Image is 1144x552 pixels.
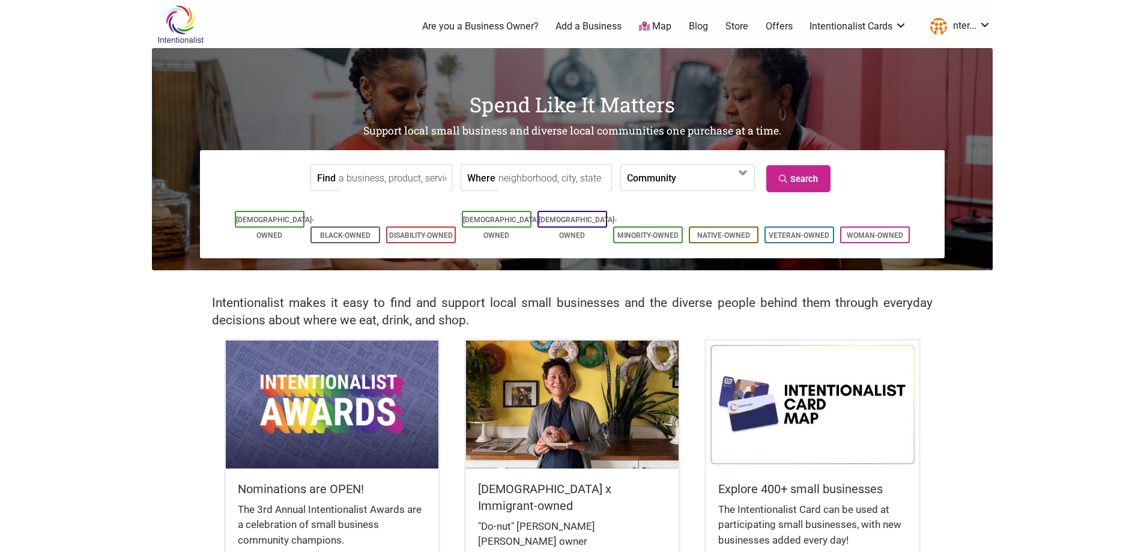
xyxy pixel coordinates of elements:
[810,20,907,33] a: Intentionalist Cards
[697,231,750,240] a: Native-Owned
[766,20,793,33] a: Offers
[422,20,539,33] a: Are you a Business Owner?
[555,20,622,33] a: Add a Business
[924,16,991,37] a: nter...
[212,294,933,329] h2: Intentionalist makes it easy to find and support local small businesses and the diverse people be...
[339,165,449,192] input: a business, product, service
[847,231,903,240] a: Woman-Owned
[317,165,336,190] label: Find
[467,165,495,190] label: Where
[718,481,907,497] h5: Explore 400+ small businesses
[226,341,438,468] img: Intentionalist Awards
[236,216,314,240] a: [DEMOGRAPHIC_DATA]-Owned
[152,90,993,119] h1: Spend Like It Matters
[639,20,671,34] a: Map
[152,5,209,44] img: Intentionalist
[689,20,708,33] a: Blog
[617,231,679,240] a: Minority-Owned
[627,165,676,190] label: Community
[706,341,919,468] img: Intentionalist Card Map
[152,124,993,139] h2: Support local small business and diverse local communities one purchase at a time.
[539,216,617,240] a: [DEMOGRAPHIC_DATA]-Owned
[725,20,748,33] a: Store
[463,216,541,240] a: [DEMOGRAPHIC_DATA]-Owned
[320,231,371,240] a: Black-Owned
[498,165,608,192] input: neighborhood, city, state
[389,231,453,240] a: Disability-Owned
[769,231,829,240] a: Veteran-Owned
[478,481,667,514] h5: [DEMOGRAPHIC_DATA] x Immigrant-owned
[466,341,679,468] img: King Donuts - Hong Chhuor
[766,165,831,192] a: Search
[238,481,426,497] h5: Nominations are OPEN!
